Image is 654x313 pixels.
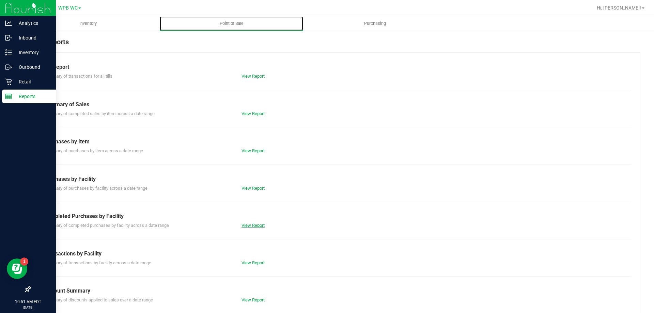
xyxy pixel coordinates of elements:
[16,16,160,31] a: Inventory
[12,19,53,27] p: Analytics
[58,5,78,11] span: WPB WC
[12,63,53,71] p: Outbound
[597,5,641,11] span: Hi, [PERSON_NAME]!
[242,186,265,191] a: View Report
[44,212,626,220] div: Completed Purchases by Facility
[12,34,53,42] p: Inbound
[5,64,12,71] inline-svg: Outbound
[44,111,155,116] span: Summary of completed sales by item across a date range
[44,138,626,146] div: Purchases by Item
[20,257,28,266] iframe: Resource center unread badge
[5,49,12,56] inline-svg: Inventory
[44,297,153,302] span: Summary of discounts applied to sales over a date range
[44,186,147,191] span: Summary of purchases by facility across a date range
[44,148,143,153] span: Summary of purchases by item across a date range
[303,16,447,31] a: Purchasing
[5,78,12,85] inline-svg: Retail
[3,299,53,305] p: 10:51 AM EDT
[5,93,12,100] inline-svg: Reports
[242,111,265,116] a: View Report
[12,48,53,57] p: Inventory
[3,305,53,310] p: [DATE]
[44,250,626,258] div: Transactions by Facility
[7,259,27,279] iframe: Resource center
[44,175,626,183] div: Purchases by Facility
[44,223,169,228] span: Summary of completed purchases by facility across a date range
[12,78,53,86] p: Retail
[242,297,265,302] a: View Report
[355,20,395,27] span: Purchasing
[242,223,265,228] a: View Report
[44,260,151,265] span: Summary of transactions by facility across a date range
[5,34,12,41] inline-svg: Inbound
[44,287,626,295] div: Discount Summary
[211,20,253,27] span: Point of Sale
[44,100,626,109] div: Summary of Sales
[44,74,112,79] span: Summary of transactions for all tills
[242,260,265,265] a: View Report
[242,74,265,79] a: View Report
[160,16,303,31] a: Point of Sale
[44,63,626,71] div: Till Report
[30,37,640,52] div: POS Reports
[70,20,106,27] span: Inventory
[242,148,265,153] a: View Report
[5,20,12,27] inline-svg: Analytics
[12,92,53,100] p: Reports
